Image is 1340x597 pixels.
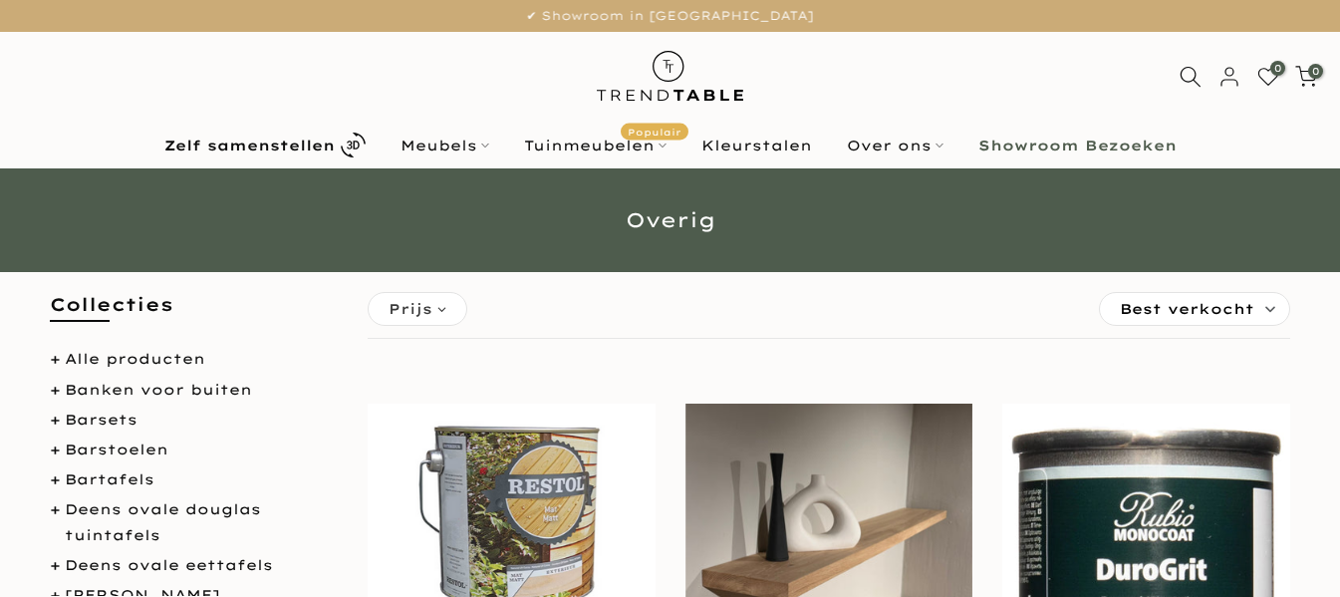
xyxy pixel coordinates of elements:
span: Prijs [389,298,432,320]
p: ✔ Showroom in [GEOGRAPHIC_DATA] [25,5,1315,27]
a: Kleurstalen [683,134,829,157]
a: Barstoelen [65,441,168,458]
a: Alle producten [65,350,205,368]
a: Showroom Bezoeken [960,134,1194,157]
b: Zelf samenstellen [164,139,335,152]
a: Meubels [383,134,506,157]
h1: Overig [88,210,1253,230]
a: TuinmeubelenPopulair [506,134,683,157]
span: 0 [1270,61,1285,76]
a: Zelf samenstellen [146,128,383,162]
a: Bartafels [65,470,154,488]
h5: Collecties [50,292,338,337]
a: Barsets [65,411,137,429]
label: Sorteren:Best verkocht [1100,293,1289,325]
a: Deens ovale eettafels [65,556,273,574]
a: 0 [1295,66,1317,88]
img: trend-table [583,32,757,121]
b: Showroom Bezoeken [978,139,1177,152]
a: Over ons [829,134,960,157]
a: Banken voor buiten [65,381,252,399]
span: 0 [1308,64,1323,79]
span: Populair [621,123,688,140]
span: Best verkocht [1120,293,1254,325]
a: 0 [1257,66,1279,88]
a: Deens ovale douglas tuintafels [65,500,261,543]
